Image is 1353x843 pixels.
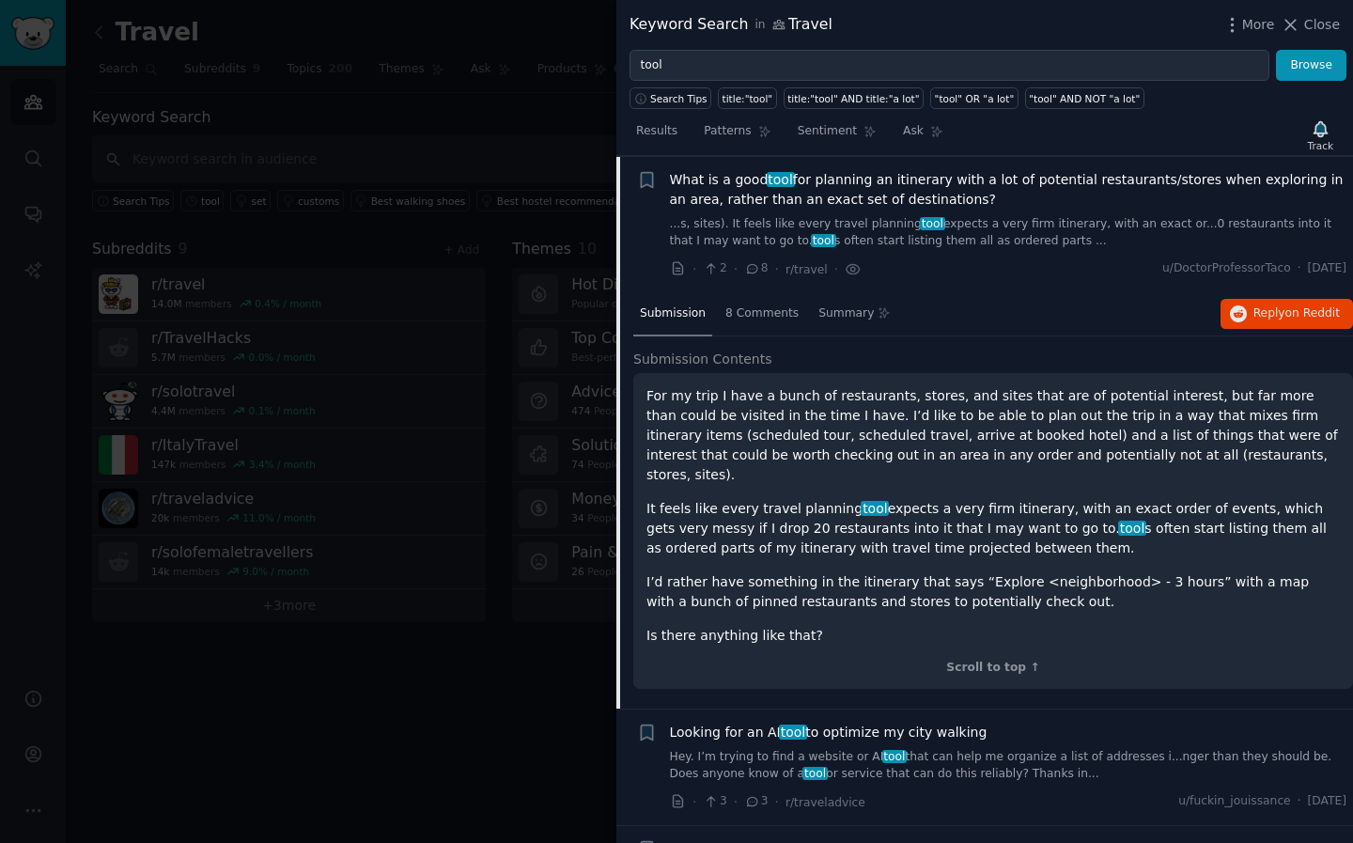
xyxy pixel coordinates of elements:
[802,767,828,780] span: tool
[784,87,924,109] a: title:"tool" AND title:"a lot"
[1253,305,1340,322] span: Reply
[1308,260,1346,277] span: [DATE]
[670,723,988,742] span: Looking for an AI to optimize my city walking
[861,501,889,516] span: tool
[1025,87,1144,109] a: "tool" AND NOT "a lot"
[1222,15,1275,35] button: More
[754,17,765,34] span: in
[1118,521,1146,536] span: tool
[785,263,828,276] span: r/travel
[670,723,988,742] a: Looking for an AItoolto optimize my city walking
[896,117,950,155] a: Ask
[935,92,1015,105] div: "tool" OR "a lot"
[779,725,807,740] span: tool
[703,260,726,277] span: 2
[718,87,777,109] a: title:"tool"
[1178,793,1290,810] span: u/fuckin_jouissance
[633,350,772,369] span: Submission Contents
[775,259,779,279] span: ·
[920,217,945,230] span: tool
[734,792,738,812] span: ·
[630,50,1269,82] input: Try a keyword related to your business
[785,796,865,809] span: r/traveladvice
[1221,299,1353,329] button: Replyon Reddit
[692,259,696,279] span: ·
[744,793,768,810] span: 3
[640,305,706,322] span: Submission
[1298,793,1301,810] span: ·
[1308,793,1346,810] span: [DATE]
[1285,306,1340,320] span: on Reddit
[670,170,1347,210] a: What is a goodtoolfor planning an itinerary with a lot of potential restaurants/stores when explo...
[692,792,696,812] span: ·
[930,87,1019,109] a: "tool" OR "a lot"
[787,92,919,105] div: title:"tool" AND title:"a lot"
[630,117,684,155] a: Results
[1276,50,1346,82] button: Browse
[818,305,874,322] span: Summary
[646,386,1340,485] p: For my trip I have a bunch of restaurants, stores, and sites that are of potential interest, but ...
[1304,15,1340,35] span: Close
[1298,260,1301,277] span: ·
[1029,92,1140,105] div: "tool" AND NOT "a lot"
[636,123,677,140] span: Results
[703,793,726,810] span: 3
[791,117,883,155] a: Sentiment
[723,92,773,105] div: title:"tool"
[767,172,795,187] span: tool
[1281,15,1340,35] button: Close
[775,792,779,812] span: ·
[630,87,711,109] button: Search Tips
[646,660,1340,677] div: Scroll to top ↑
[670,170,1347,210] span: What is a good for planning an itinerary with a lot of potential restaurants/stores when explorin...
[834,259,838,279] span: ·
[630,13,832,37] div: Keyword Search Travel
[704,123,751,140] span: Patterns
[1242,15,1275,35] span: More
[725,305,799,322] span: 8 Comments
[1308,139,1333,152] div: Track
[646,499,1340,558] p: It feels like every travel planning expects a very firm itinerary, with an exact order of events,...
[1162,260,1291,277] span: u/DoctorProfessorTaco
[670,749,1347,782] a: Hey. I’m trying to find a website or AItoolthat can help me organize a list of addresses i...nger...
[670,216,1347,249] a: ...s, sites). It feels like every travel planningtoolexpects a very firm itinerary, with an exact...
[646,626,1340,646] p: Is there anything like that?
[798,123,857,140] span: Sentiment
[744,260,768,277] span: 8
[1301,116,1340,155] button: Track
[811,234,836,247] span: tool
[697,117,777,155] a: Patterns
[650,92,708,105] span: Search Tips
[646,572,1340,612] p: I’d rather have something in the itinerary that says “Explore <neighborhood> - 3 hours” with a ma...
[734,259,738,279] span: ·
[882,750,908,763] span: tool
[903,123,924,140] span: Ask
